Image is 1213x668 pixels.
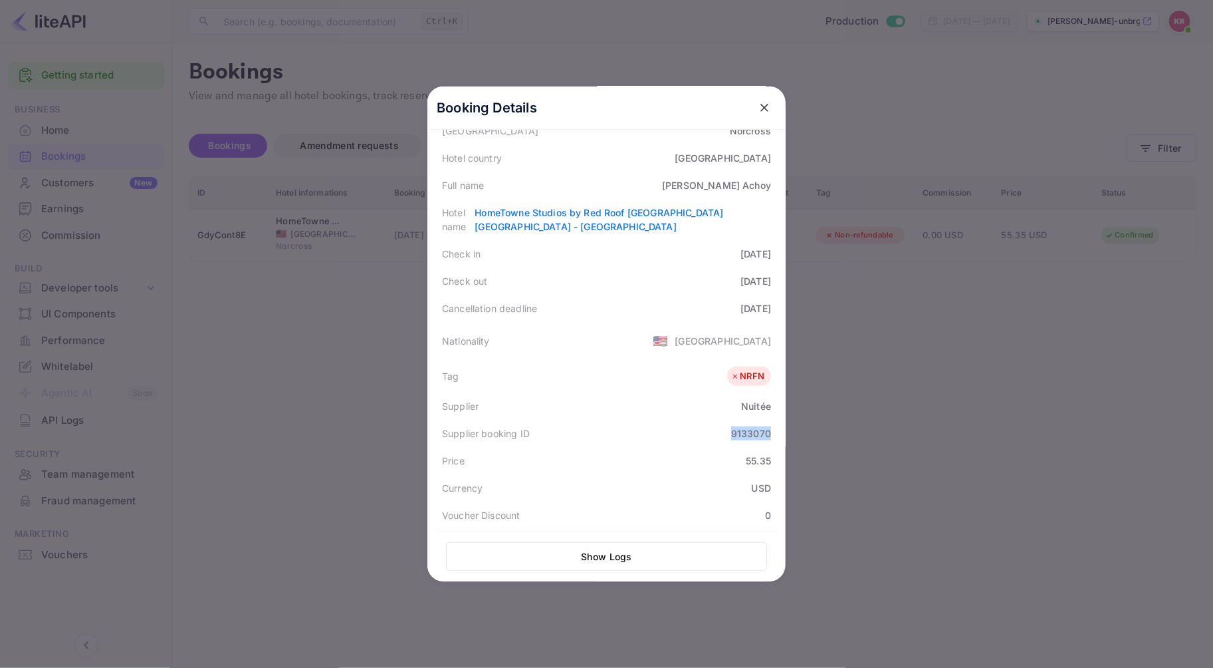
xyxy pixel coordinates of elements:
[653,329,668,353] span: United States
[730,370,764,383] div: NRFN
[731,426,771,440] div: 9133070
[437,98,537,118] p: Booking Details
[475,207,723,232] a: HomeTowne Studios by Red Roof [GEOGRAPHIC_DATA] [GEOGRAPHIC_DATA] - [GEOGRAPHIC_DATA]
[442,481,483,495] div: Currency
[442,399,479,413] div: Supplier
[442,178,484,192] div: Full name
[740,301,771,315] div: [DATE]
[442,334,490,348] div: Nationality
[675,151,771,165] div: [GEOGRAPHIC_DATA]
[442,274,487,288] div: Check out
[442,124,539,138] div: [GEOGRAPHIC_DATA]
[446,542,767,571] button: Show Logs
[741,399,771,413] div: Nuitée
[740,274,771,288] div: [DATE]
[442,247,481,261] div: Check in
[442,369,459,383] div: Tag
[746,454,771,468] div: 55.35
[442,508,520,522] div: Voucher Discount
[442,454,465,468] div: Price
[752,481,771,495] div: USD
[765,508,771,522] div: 0
[442,151,502,165] div: Hotel country
[442,301,537,315] div: Cancellation deadline
[675,334,771,348] div: [GEOGRAPHIC_DATA]
[442,426,530,440] div: Supplier booking ID
[740,247,771,261] div: [DATE]
[730,124,771,138] div: Norcross
[752,96,776,120] button: close
[662,178,771,192] div: [PERSON_NAME] Achoy
[442,206,475,234] div: Hotel name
